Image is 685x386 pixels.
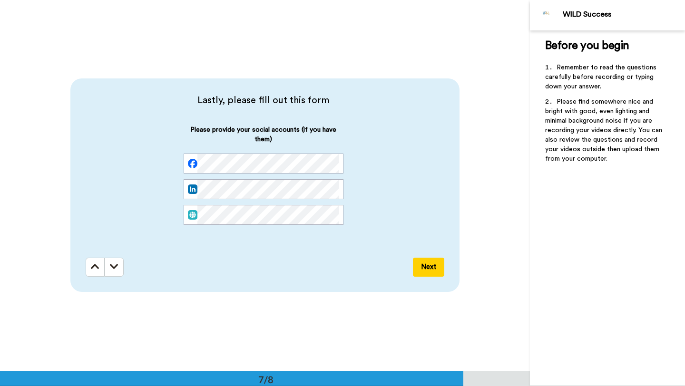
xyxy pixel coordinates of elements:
[545,98,664,162] span: Please find somewhere nice and bright with good, even lighting and minimal background noise if yo...
[243,373,289,386] div: 7/8
[188,210,197,220] img: web.svg
[184,125,343,154] span: Please provide your social accounts (if you have them)
[545,40,629,51] span: Before you begin
[535,4,558,27] img: Profile Image
[188,159,197,168] img: facebook.svg
[413,258,444,277] button: Next
[188,184,197,194] img: linked-in.png
[86,94,441,107] span: Lastly, please fill out this form
[545,64,658,90] span: Remember to read the questions carefully before recording or typing down your answer.
[563,10,685,19] div: WILD Success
